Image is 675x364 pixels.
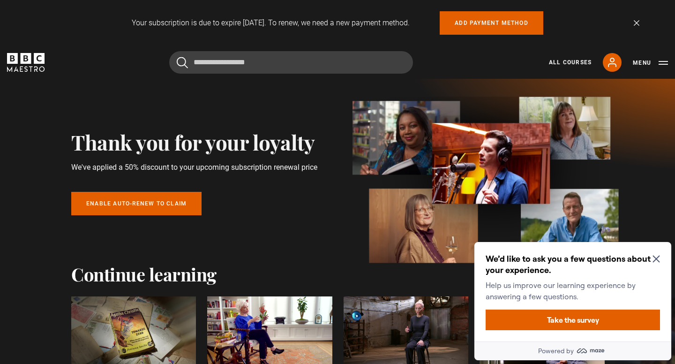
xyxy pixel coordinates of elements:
[169,51,413,74] input: Search
[15,71,189,92] button: Take the survey
[132,17,410,29] p: Your subscription is due to expire [DATE]. To renew, we need a new payment method.
[177,57,188,68] button: Submit the search query
[549,58,592,67] a: All Courses
[71,130,319,154] h2: Thank you for your loyalty
[182,17,189,24] button: Close Maze Prompt
[440,11,543,35] a: Add payment method
[15,41,186,64] p: Help us improve our learning experience by answering a few questions.
[7,53,45,72] svg: BBC Maestro
[4,4,201,122] div: Optional study invitation
[71,162,319,173] p: We've applied a 50% discount to your upcoming subscription renewal price
[71,192,202,215] a: Enable auto-renew to claim
[71,264,604,285] h2: Continue learning
[4,103,201,122] a: Powered by maze
[633,58,668,68] button: Toggle navigation
[15,15,186,38] h2: We’d like to ask you a few questions about your experience.
[352,97,619,264] img: banner_image-1d4a58306c65641337db.webp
